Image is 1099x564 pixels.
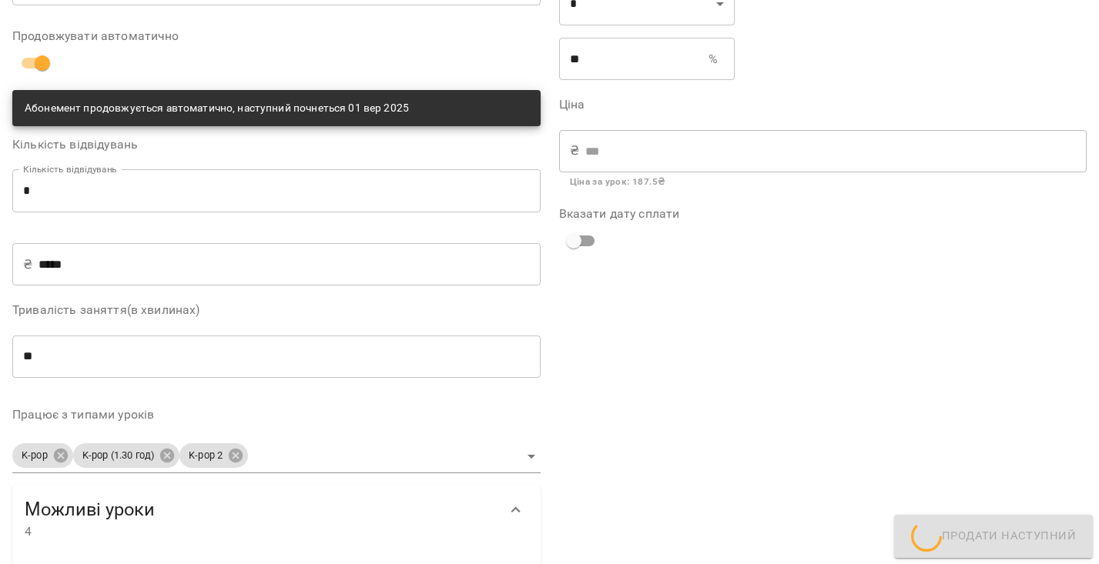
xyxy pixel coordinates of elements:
label: Тривалість заняття(в хвилинах) [12,304,541,316]
span: K-pop (1.30 год) [73,449,163,463]
span: 4 [25,522,498,541]
span: K-pop 2 [179,449,232,463]
p: ₴ [23,255,32,274]
div: Абонемент продовжується автоматично, наступний почнеться 01 вер 2025 [25,95,409,122]
span: K-pop [12,449,57,463]
div: K-pop 2 [179,443,248,468]
button: Show more [498,492,534,529]
div: K-popK-pop (1.30 год)K-pop 2 [12,439,541,473]
p: ₴ [570,142,579,160]
label: Вказати дату сплати [559,208,1087,220]
div: K-pop (1.30 год) [73,443,179,468]
label: Працює з типами уроків [12,409,541,421]
b: Ціна за урок : 187.5 ₴ [570,176,665,187]
label: Кількість відвідувань [12,138,541,151]
p: % [709,50,718,68]
div: K-pop [12,443,73,468]
label: Ціна [559,98,1087,111]
label: Продовжувати автоматично [12,30,541,42]
span: Можливі уроки [25,498,498,522]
